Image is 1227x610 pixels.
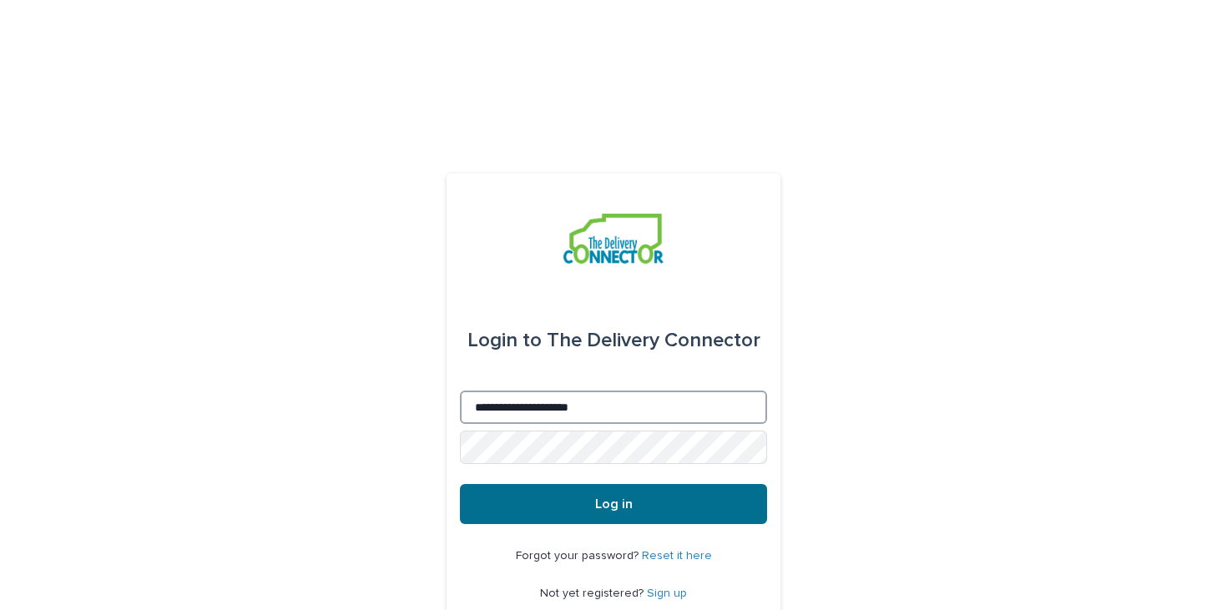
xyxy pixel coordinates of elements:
[467,330,542,350] span: Login to
[563,214,663,264] img: aCWQmA6OSGG0Kwt8cj3c
[516,550,642,562] span: Forgot your password?
[647,587,687,599] a: Sign up
[460,484,767,524] button: Log in
[595,497,633,511] span: Log in
[467,317,760,364] div: The Delivery Connector
[540,587,647,599] span: Not yet registered?
[642,550,712,562] a: Reset it here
